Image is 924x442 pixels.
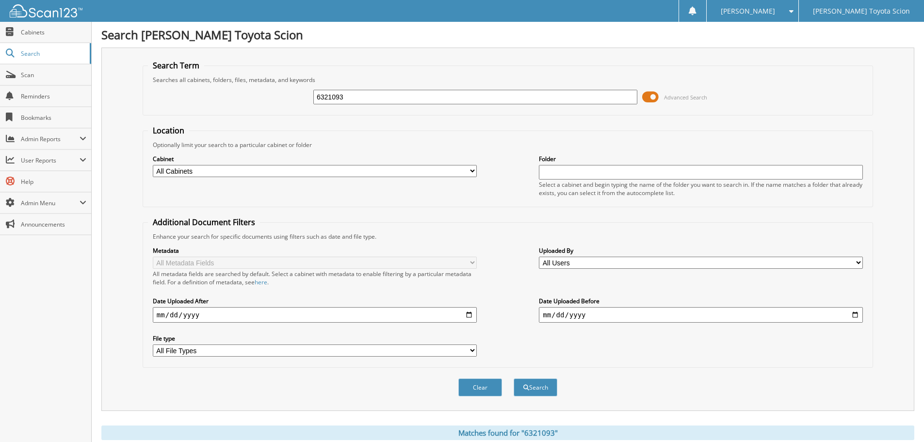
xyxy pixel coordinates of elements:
[514,378,557,396] button: Search
[721,8,775,14] span: [PERSON_NAME]
[148,232,868,241] div: Enhance your search for specific documents using filters such as date and file type.
[21,156,80,164] span: User Reports
[148,217,260,228] legend: Additional Document Filters
[21,135,80,143] span: Admin Reports
[10,4,82,17] img: scan123-logo-white.svg
[153,246,477,255] label: Metadata
[21,71,86,79] span: Scan
[148,76,868,84] div: Searches all cabinets, folders, files, metadata, and keywords
[21,92,86,100] span: Reminders
[148,141,868,149] div: Optionally limit your search to a particular cabinet or folder
[21,220,86,229] span: Announcements
[21,199,80,207] span: Admin Menu
[664,94,707,101] span: Advanced Search
[539,297,863,305] label: Date Uploaded Before
[255,278,267,286] a: here
[539,180,863,197] div: Select a cabinet and begin typing the name of the folder you want to search in. If the name match...
[148,125,189,136] legend: Location
[148,60,204,71] legend: Search Term
[101,426,914,440] div: Matches found for "6321093"
[539,155,863,163] label: Folder
[539,246,863,255] label: Uploaded By
[101,27,914,43] h1: Search [PERSON_NAME] Toyota Scion
[153,270,477,286] div: All metadata fields are searched by default. Select a cabinet with metadata to enable filtering b...
[153,155,477,163] label: Cabinet
[21,178,86,186] span: Help
[153,334,477,343] label: File type
[153,307,477,323] input: start
[21,114,86,122] span: Bookmarks
[458,378,502,396] button: Clear
[153,297,477,305] label: Date Uploaded After
[21,28,86,36] span: Cabinets
[813,8,910,14] span: [PERSON_NAME] Toyota Scion
[21,49,85,58] span: Search
[539,307,863,323] input: end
